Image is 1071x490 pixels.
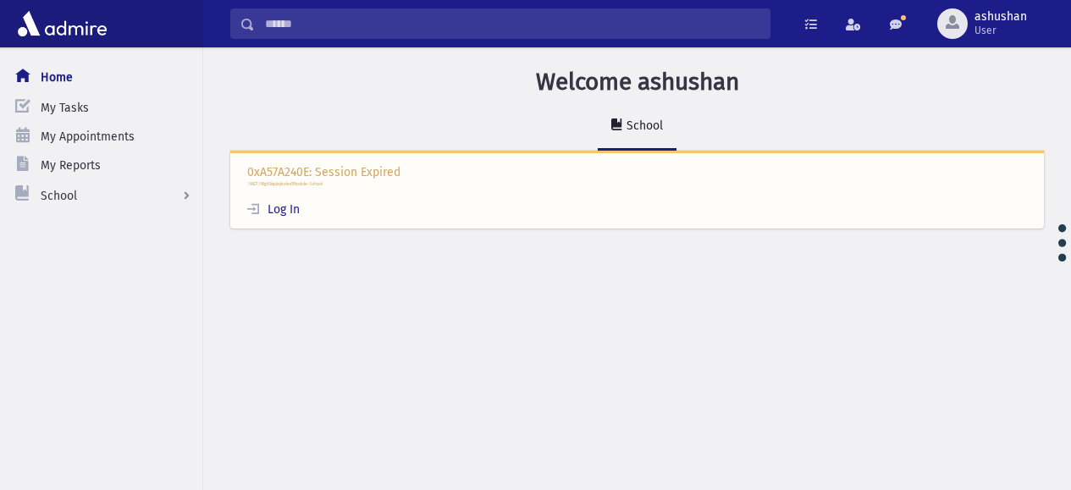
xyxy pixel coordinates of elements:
[41,158,101,173] span: My Reports
[536,68,739,96] h3: Welcome ashushan
[41,101,89,115] span: My Tasks
[41,189,77,203] span: School
[598,103,676,151] a: School
[974,10,1027,24] span: ashushan
[41,70,73,85] span: Home
[14,7,111,41] img: AdmirePro
[623,118,663,133] div: School
[255,8,770,39] input: Search
[41,129,135,144] span: My Appointments
[247,181,1027,188] p: /WGT/WgtDisplayIndex?Module=School
[974,24,1027,37] span: User
[247,202,300,217] a: Log In
[230,151,1044,229] div: 0xA57A240E: Session Expired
